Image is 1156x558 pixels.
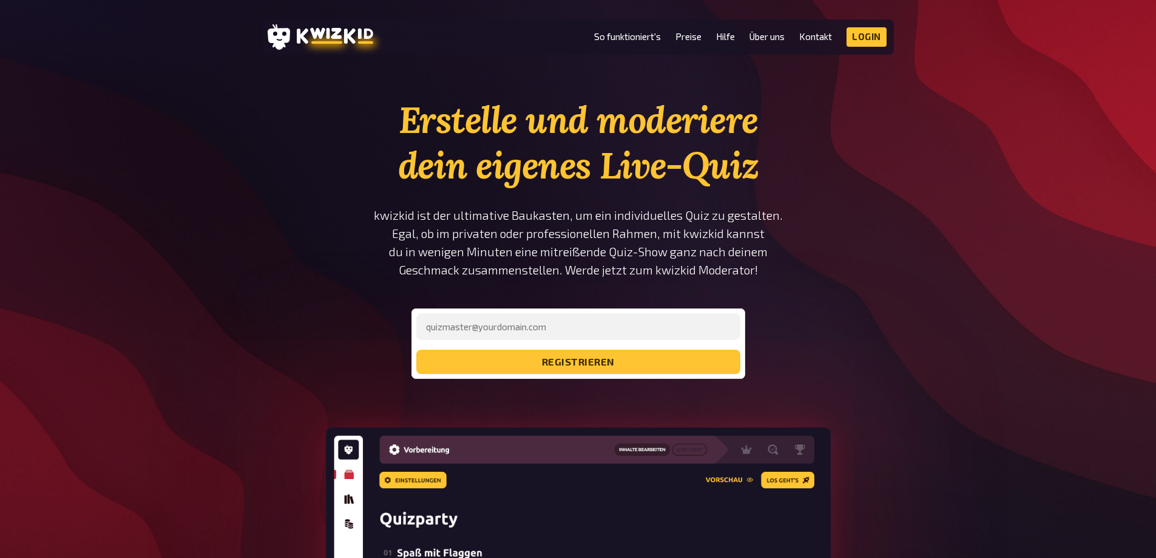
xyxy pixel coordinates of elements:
a: Kontakt [799,32,832,42]
a: Preise [675,32,701,42]
input: quizmaster@yourdomain.com [416,313,740,340]
h1: Erstelle und moderiere dein eigenes Live-Quiz [373,97,783,188]
a: Über uns [749,32,785,42]
button: registrieren [416,350,740,374]
a: So funktioniert's [594,32,661,42]
a: Hilfe [716,32,735,42]
a: Login [847,27,887,47]
p: kwizkid ist der ultimative Baukasten, um ein individuelles Quiz zu gestalten. Egal, ob im private... [373,206,783,279]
